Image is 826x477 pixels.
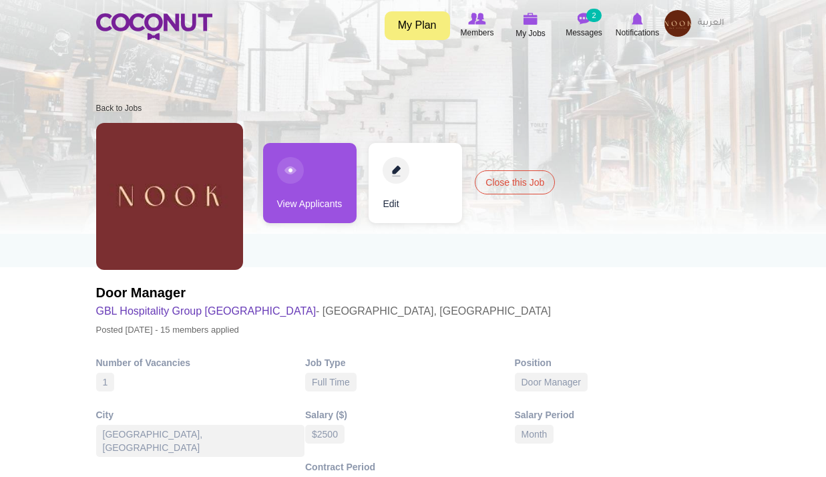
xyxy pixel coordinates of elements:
div: Month [515,425,554,444]
span: Messages [566,26,602,39]
a: Close this Job [475,170,555,194]
a: العربية [691,10,731,37]
div: Contract Period [305,460,515,474]
div: Door Manager [515,373,588,391]
div: Job Type [305,356,515,369]
div: [GEOGRAPHIC_DATA], [GEOGRAPHIC_DATA] [96,425,305,457]
div: Salary Period [515,408,725,422]
a: Back to Jobs [96,104,142,113]
img: Messages [578,13,591,25]
img: Home [96,13,212,40]
div: 1 [96,373,115,391]
a: Messages Messages 2 [558,10,611,41]
div: Number of Vacancies [96,356,306,369]
img: Notifications [632,13,643,25]
a: GBL Hospitality Group [GEOGRAPHIC_DATA] [96,305,317,317]
div: City [96,408,306,422]
div: Salary ($) [305,408,515,422]
span: Notifications [616,26,659,39]
h2: Door Manager [96,283,551,302]
img: My Jobs [524,13,538,25]
span: Members [460,26,493,39]
a: My Plan [385,11,450,40]
a: My Jobs My Jobs [504,10,558,41]
div: Full Time [305,373,357,391]
a: Browse Members Members [451,10,504,41]
div: Position [515,356,725,369]
span: My Jobs [515,27,546,40]
h3: - [GEOGRAPHIC_DATA], [GEOGRAPHIC_DATA] [96,302,551,321]
small: 2 [586,9,601,22]
img: Browse Members [468,13,485,25]
a: View Applicants [263,143,357,223]
div: $2500 [305,425,345,444]
a: Notifications Notifications [611,10,664,41]
a: Edit [369,143,462,223]
p: Posted [DATE] - 15 members applied [96,321,551,339]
